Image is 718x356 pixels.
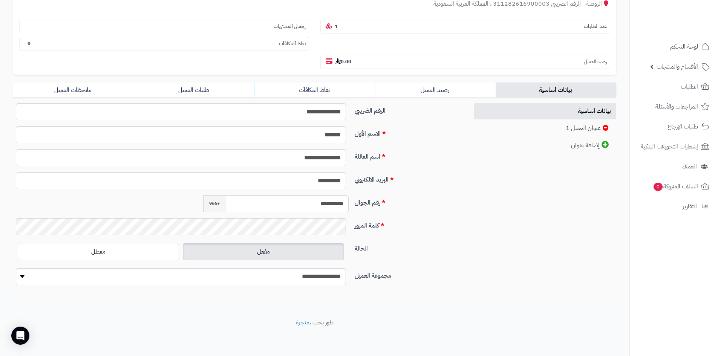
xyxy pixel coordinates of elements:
label: البريد الالكتروني [352,172,465,184]
span: العملاء [682,161,697,172]
a: الطلبات [634,78,713,96]
b: 0 [28,40,31,47]
small: نقاط ألمكافآت [279,40,306,47]
a: رصيد العميل [375,83,496,98]
span: المراجعات والأسئلة [655,101,698,112]
span: إشعارات التحويلات البنكية [641,141,698,152]
label: رقم الجوال [352,195,465,207]
a: طلبات العميل [134,83,254,98]
a: متجرة [296,318,309,327]
label: الحالة [352,241,465,253]
a: العملاء [634,157,713,176]
span: السلات المتروكة [653,181,698,192]
a: السلات المتروكة0 [634,177,713,196]
label: كلمة المرور [352,218,465,230]
a: عنوان العميل 1 [474,120,617,136]
b: 1 [335,23,338,30]
span: التقارير [683,201,697,212]
label: الرقم الضريبي [352,103,465,115]
small: رصيد العميل [584,58,607,66]
div: Open Intercom Messenger [11,327,29,345]
label: اسم العائلة [352,149,465,161]
a: المراجعات والأسئلة [634,98,713,116]
a: نقاط المكافآت [254,83,375,98]
img: logo-2.png [667,12,711,28]
a: لوحة التحكم [634,38,713,56]
a: إضافة عنوان [474,137,617,154]
span: لوحة التحكم [670,41,698,52]
label: مجموعة العميل [352,268,465,280]
a: إشعارات التحويلات البنكية [634,138,713,156]
span: الأقسام والمنتجات [657,61,698,72]
small: إجمالي المشتريات [274,23,306,30]
a: بيانات أساسية [496,83,616,98]
span: مفعل [257,247,270,256]
span: 0 [653,182,663,191]
a: طلبات الإرجاع [634,118,713,136]
span: معطل [91,247,106,256]
span: الطلبات [681,81,698,92]
a: ملاحظات العميل [13,83,134,98]
label: الاسم الأول [352,126,465,138]
a: بيانات أساسية [474,103,617,119]
span: +966 [203,195,226,212]
span: طلبات الإرجاع [667,121,698,132]
small: عدد الطلبات [584,23,607,30]
b: 0.00 [335,58,351,65]
a: التقارير [634,197,713,215]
